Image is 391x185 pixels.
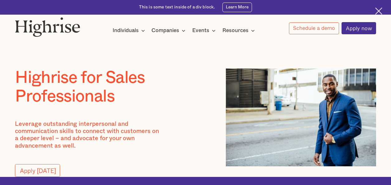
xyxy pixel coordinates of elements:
img: Cross icon [375,7,382,15]
a: Apply [DATE] [15,164,60,177]
p: Leverage outstanding interpersonal and communication skills to connect with customers on a deeper... [15,121,161,149]
a: Learn More [222,2,252,12]
div: Companies [151,27,179,34]
div: Resources [222,27,249,34]
a: Apply now [342,22,376,34]
div: Companies [151,27,187,34]
div: Individuals [113,27,139,34]
div: Events [192,27,209,34]
div: Events [192,27,217,34]
img: Highrise logo [15,17,80,37]
div: Individuals [113,27,147,34]
h1: Highrise for Sales Professionals [15,69,213,106]
a: Schedule a demo [289,22,339,34]
div: This is some text inside of a div block. [139,4,215,10]
div: Resources [222,27,257,34]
